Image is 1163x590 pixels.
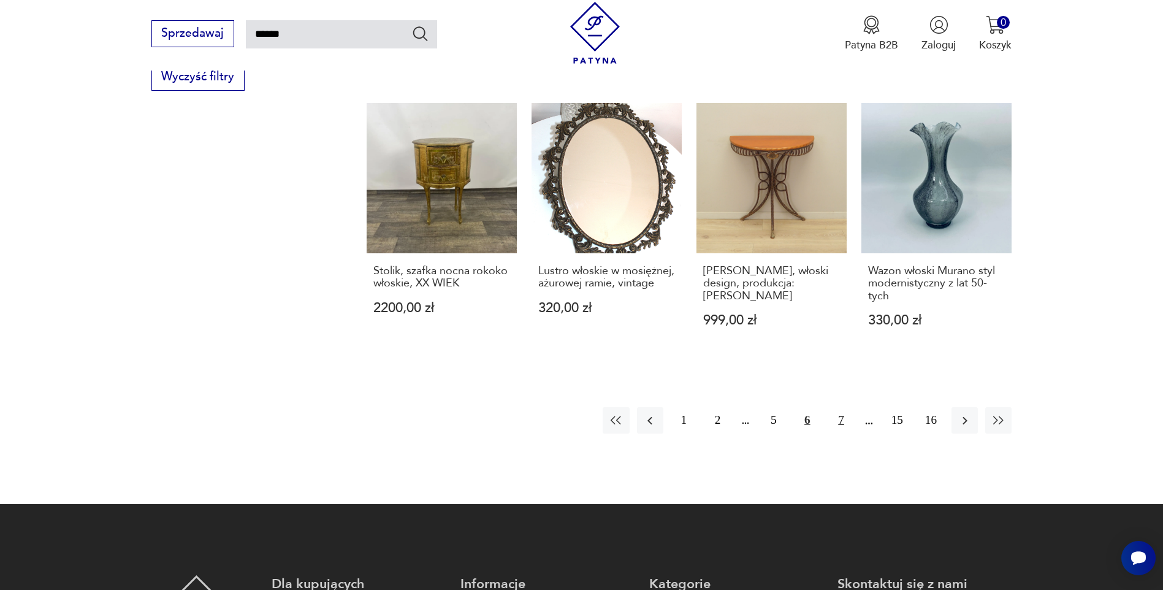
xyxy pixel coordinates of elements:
h3: Lustro włoskie w mosiężnej, ażurowej ramie, vintage [538,265,675,290]
a: Sprzedawaj [151,29,234,39]
p: 2200,00 zł [373,302,510,315]
a: Ikona medaluPatyna B2B [845,15,898,52]
button: 15 [884,407,910,434]
button: 5 [760,407,787,434]
button: 7 [828,407,854,434]
a: Lustro włoskie w mosiężnej, ażurowej ramie, vintageLustro włoskie w mosiężnej, ażurowej ramie, vi... [532,103,682,356]
img: Ikona koszyka [986,15,1005,34]
h3: Stolik, szafka nocna rokoko włoskie, XX WIEK [373,265,510,290]
button: Patyna B2B [845,15,898,52]
button: 16 [918,407,944,434]
button: Wyczyść filtry [151,64,245,91]
img: Ikona medalu [862,15,881,34]
p: Koszyk [979,38,1012,52]
p: Zaloguj [921,38,956,52]
button: Szukaj [411,25,429,42]
button: 1 [671,407,697,434]
img: Patyna - sklep z meblami i dekoracjami vintage [564,2,626,64]
div: 0 [997,16,1010,29]
a: Wazon włoski Murano styl modernistyczny z lat 50-tychWazon włoski Murano styl modernistyczny z la... [861,103,1012,356]
button: 2 [704,407,731,434]
a: Konsola czereśniowa, włoski design, produkcja: Włochy[PERSON_NAME], włoski design, produkcja: [PE... [696,103,847,356]
iframe: Smartsupp widget button [1121,541,1156,575]
h3: Wazon włoski Murano styl modernistyczny z lat 50-tych [868,265,1005,302]
button: Sprzedawaj [151,20,234,47]
button: Zaloguj [921,15,956,52]
h3: [PERSON_NAME], włoski design, produkcja: [PERSON_NAME] [703,265,840,302]
a: Stolik, szafka nocna rokoko włoskie, XX WIEKStolik, szafka nocna rokoko włoskie, XX WIEK2200,00 zł [367,103,517,356]
img: Ikonka użytkownika [929,15,948,34]
button: 6 [794,407,820,434]
p: Patyna B2B [845,38,898,52]
p: 320,00 zł [538,302,675,315]
button: 0Koszyk [979,15,1012,52]
p: 999,00 zł [703,314,840,327]
p: 330,00 zł [868,314,1005,327]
